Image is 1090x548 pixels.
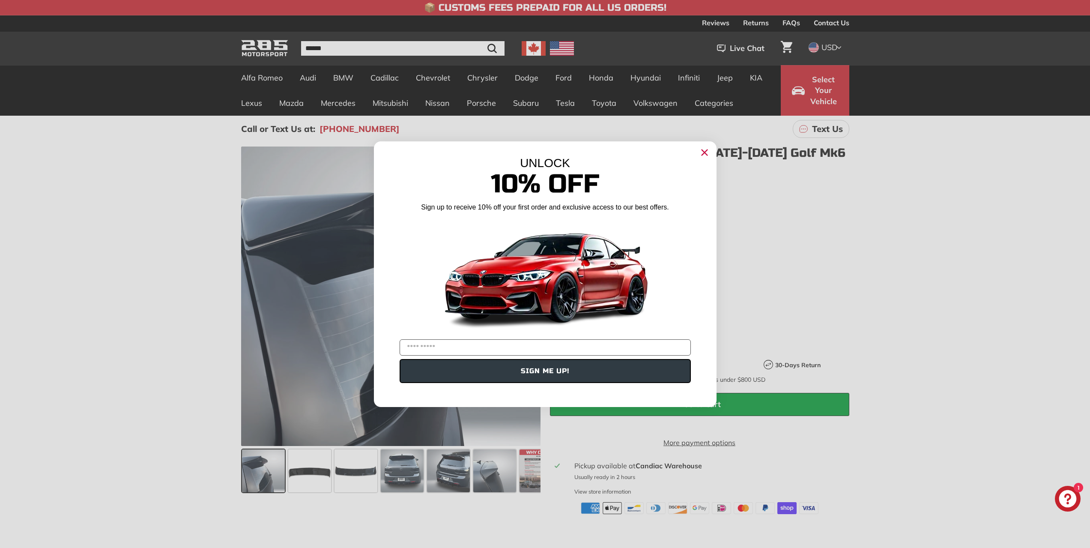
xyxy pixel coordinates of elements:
[400,359,691,383] button: SIGN ME UP!
[520,156,570,170] span: UNLOCK
[698,146,711,159] button: Close dialog
[1052,486,1083,514] inbox-online-store-chat: Shopify online store chat
[438,216,652,336] img: Banner showing BMW 4 Series Body kit
[421,204,669,211] span: Sign up to receive 10% off your first order and exclusive access to our best offers.
[400,339,691,356] input: YOUR EMAIL
[491,168,600,200] span: 10% Off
